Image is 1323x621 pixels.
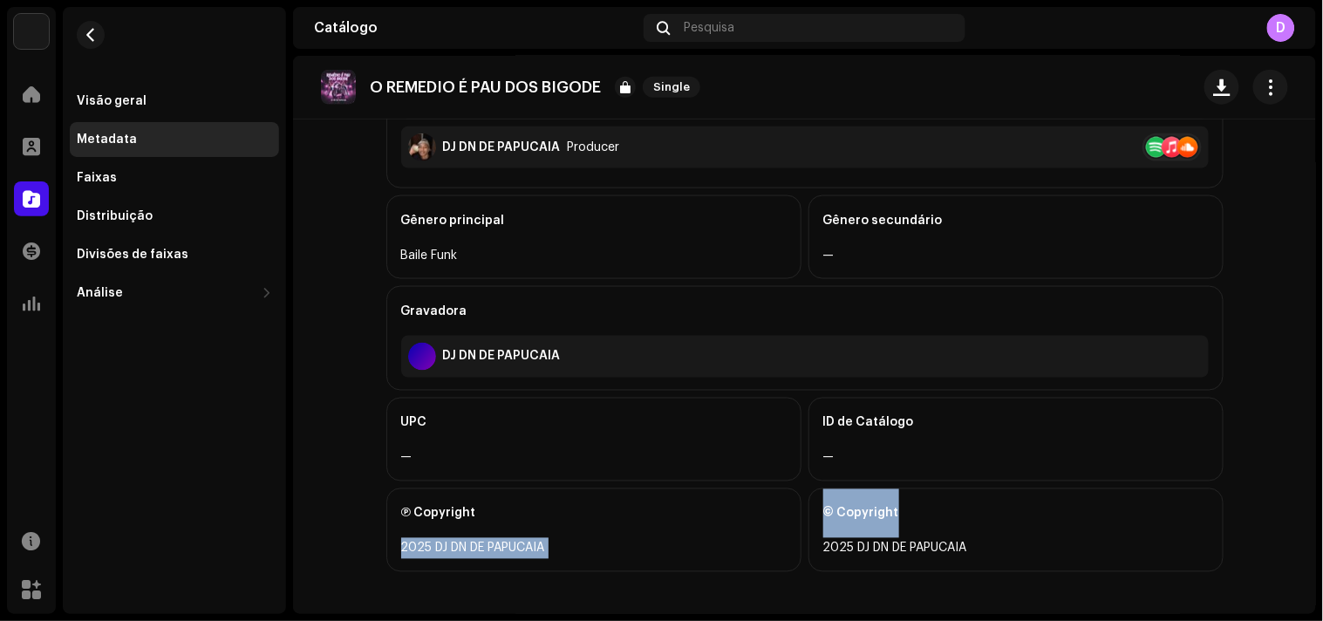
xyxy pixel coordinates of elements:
[401,538,787,559] div: 2025 DJ DN DE PAPUCAIA
[823,245,1209,266] div: —
[77,94,147,108] div: Visão geral
[401,245,787,266] div: Baile Funk
[70,199,279,234] re-m-nav-item: Distribuição
[321,70,356,105] img: 53a64b8d-a65a-49aa-b481-0170c314f4ad
[370,78,601,97] p: O REMEDIO É PAU DOS BIGODE
[70,237,279,272] re-m-nav-item: Divisões de faixas
[643,77,700,98] span: Single
[443,350,561,364] div: DJ DN DE PAPUCAIA
[568,140,620,154] div: Producer
[823,399,1209,447] div: ID de Catálogo
[77,248,188,262] div: Divisões de faixas
[823,538,1209,559] div: 2025 DJ DN DE PAPUCAIA
[401,196,787,245] div: Gênero principal
[401,447,787,468] div: —
[77,286,123,300] div: Análise
[443,140,561,154] div: DJ DN DE PAPUCAIA
[70,122,279,157] re-m-nav-item: Metadata
[1267,14,1295,42] div: D
[70,276,279,310] re-m-nav-dropdown: Análise
[401,489,787,538] div: Ⓟ Copyright
[77,133,137,147] div: Metadata
[314,21,637,35] div: Catálogo
[401,399,787,447] div: UPC
[401,287,1209,336] div: Gravadora
[77,209,153,223] div: Distribuição
[823,447,1209,468] div: —
[14,14,49,49] img: 71bf27a5-dd94-4d93-852c-61362381b7db
[823,196,1209,245] div: Gênero secundário
[823,489,1209,538] div: © Copyright
[77,171,117,185] div: Faixas
[70,84,279,119] re-m-nav-item: Visão geral
[685,21,735,35] span: Pesquisa
[70,160,279,195] re-m-nav-item: Faixas
[408,133,436,161] img: f646ab5a-0845-48ad-a931-ceba1de9f833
